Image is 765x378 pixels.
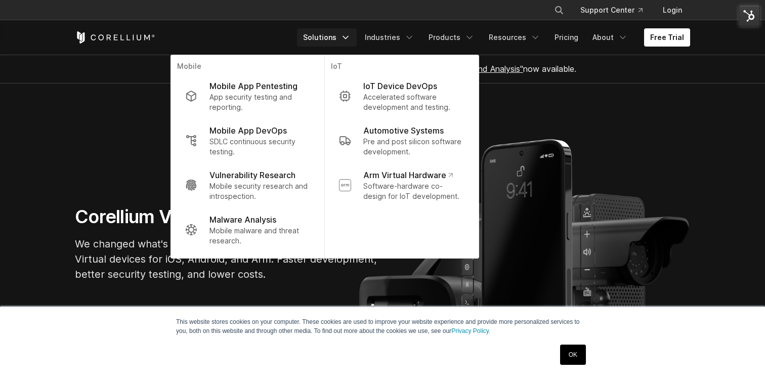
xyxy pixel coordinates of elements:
[209,137,310,157] p: SDLC continuous security testing.
[177,207,318,252] a: Malware Analysis Mobile malware and threat research.
[560,345,586,365] a: OK
[363,181,464,201] p: Software-hardware co-design for IoT development.
[363,169,453,181] p: Arm Virtual Hardware
[75,205,378,228] h1: Corellium Virtual Hardware
[572,1,651,19] a: Support Center
[297,28,357,47] a: Solutions
[331,118,473,163] a: Automotive Systems Pre and post silicon software development.
[331,61,473,74] p: IoT
[363,92,464,112] p: Accelerated software development and testing.
[209,169,295,181] p: Vulnerability Research
[75,31,155,44] a: Corellium Home
[363,124,444,137] p: Automotive Systems
[550,1,568,19] button: Search
[483,28,546,47] a: Resources
[209,80,297,92] p: Mobile App Pentesting
[363,80,437,92] p: IoT Device DevOps
[209,214,276,226] p: Malware Analysis
[331,163,473,207] a: Arm Virtual Hardware Software-hardware co-design for IoT development.
[177,61,318,74] p: Mobile
[176,317,589,335] p: This website stores cookies on your computer. These cookies are used to improve your website expe...
[586,28,634,47] a: About
[422,28,481,47] a: Products
[363,137,464,157] p: Pre and post silicon software development.
[177,118,318,163] a: Mobile App DevOps SDLC continuous security testing.
[75,236,378,282] p: We changed what's possible, so you can build what's next. Virtual devices for iOS, Android, and A...
[297,28,690,47] div: Navigation Menu
[359,28,420,47] a: Industries
[548,28,584,47] a: Pricing
[209,226,310,246] p: Mobile malware and threat research.
[177,74,318,118] a: Mobile App Pentesting App security testing and reporting.
[177,163,318,207] a: Vulnerability Research Mobile security research and introspection.
[209,181,310,201] p: Mobile security research and introspection.
[451,327,490,334] a: Privacy Policy.
[739,5,760,26] img: HubSpot Tools Menu Toggle
[644,28,690,47] a: Free Trial
[542,1,690,19] div: Navigation Menu
[331,74,473,118] a: IoT Device DevOps Accelerated software development and testing.
[209,124,287,137] p: Mobile App DevOps
[655,1,690,19] a: Login
[209,92,310,112] p: App security testing and reporting.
